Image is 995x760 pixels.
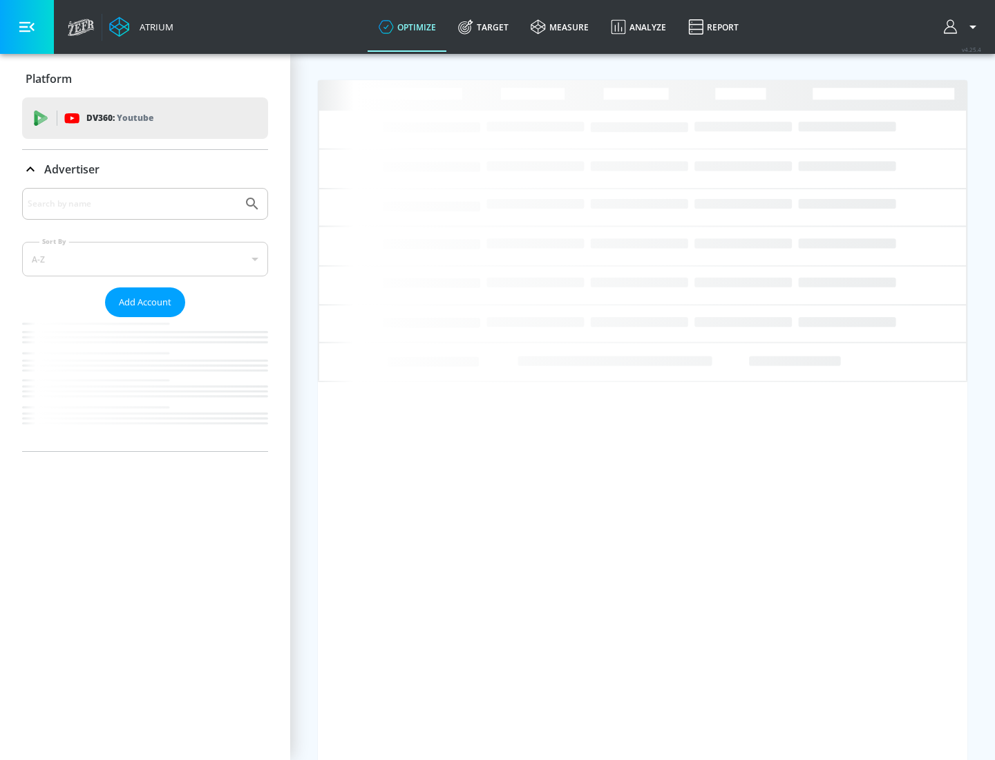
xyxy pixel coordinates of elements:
a: Analyze [600,2,677,52]
button: Add Account [105,287,185,317]
a: Target [447,2,520,52]
a: measure [520,2,600,52]
div: DV360: Youtube [22,97,268,139]
div: Advertiser [22,150,268,189]
a: Atrium [109,17,173,37]
a: optimize [368,2,447,52]
nav: list of Advertiser [22,317,268,451]
p: Platform [26,71,72,86]
span: Add Account [119,294,171,310]
label: Sort By [39,237,69,246]
div: Platform [22,59,268,98]
p: DV360: [86,111,153,126]
div: Advertiser [22,188,268,451]
div: A-Z [22,242,268,276]
p: Youtube [117,111,153,125]
p: Advertiser [44,162,99,177]
div: Atrium [134,21,173,33]
a: Report [677,2,750,52]
span: v 4.25.4 [962,46,981,53]
input: Search by name [28,195,237,213]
